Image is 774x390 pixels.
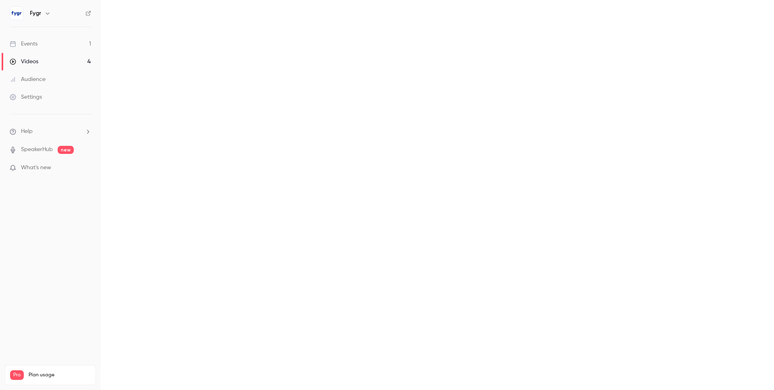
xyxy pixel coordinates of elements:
[21,145,53,154] a: SpeakerHub
[10,370,24,380] span: Pro
[30,9,41,17] h6: Fygr
[58,146,74,154] span: new
[29,372,91,378] span: Plan usage
[10,75,46,83] div: Audience
[10,40,37,48] div: Events
[10,93,42,101] div: Settings
[10,127,91,136] li: help-dropdown-opener
[21,164,51,172] span: What's new
[10,58,38,66] div: Videos
[10,7,23,20] img: Fygr
[21,127,33,136] span: Help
